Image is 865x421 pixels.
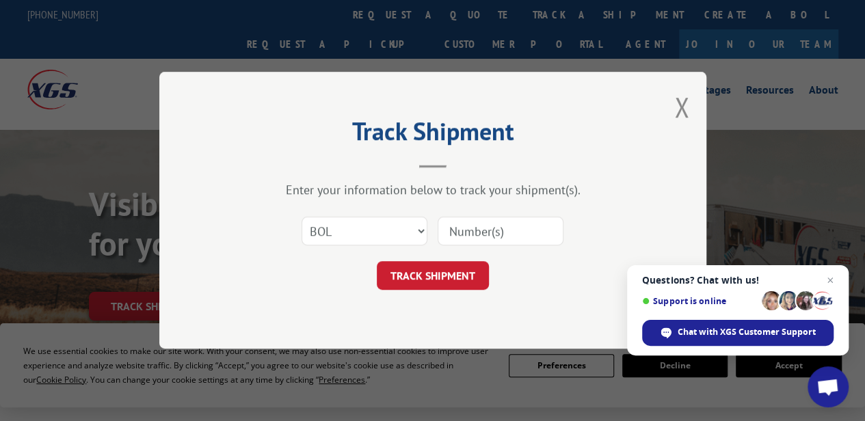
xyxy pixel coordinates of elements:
[642,320,834,346] div: Chat with XGS Customer Support
[228,182,638,198] div: Enter your information below to track your shipment(s).
[674,89,689,125] button: Close modal
[642,275,834,286] span: Questions? Chat with us!
[822,272,838,288] span: Close chat
[642,296,757,306] span: Support is online
[228,122,638,148] h2: Track Shipment
[438,217,563,246] input: Number(s)
[377,262,489,290] button: TRACK SHIPMENT
[808,366,849,407] div: Open chat
[678,326,816,338] span: Chat with XGS Customer Support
